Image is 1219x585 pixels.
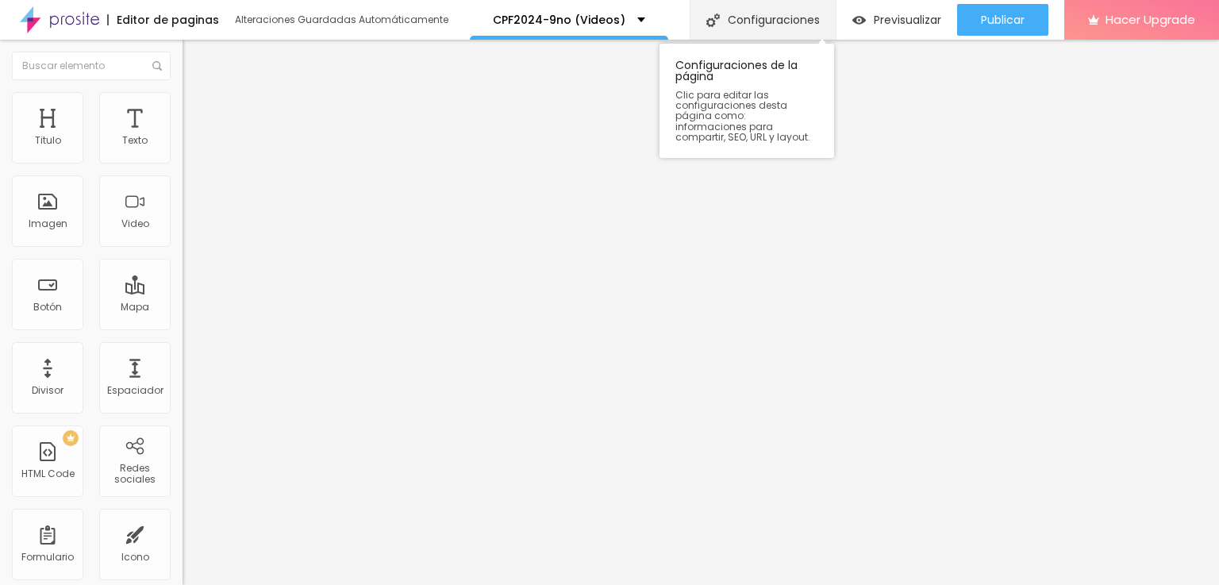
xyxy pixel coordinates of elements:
div: Titulo [35,135,61,146]
img: Icone [706,13,720,27]
input: Buscar elemento [12,52,171,80]
div: Editor de paginas [107,14,219,25]
span: Previsualizar [874,13,941,26]
span: Hacer Upgrade [1106,13,1195,26]
img: Icone [152,61,162,71]
img: view-1.svg [852,13,866,27]
div: Video [121,218,149,229]
span: Publicar [981,13,1025,26]
div: Divisor [32,385,63,396]
iframe: Editor [183,40,1219,585]
div: Espaciador [107,385,163,396]
button: Previsualizar [836,4,957,36]
div: Mapa [121,302,149,313]
span: Clic para editar las configuraciones desta página como: informaciones para compartir, SEO, URL y ... [675,90,818,142]
div: HTML Code [21,468,75,479]
div: Configuraciones de la página [659,44,834,158]
div: Formulario [21,552,74,563]
div: Botón [33,302,62,313]
div: Imagen [29,218,67,229]
div: Alteraciones Guardadas Automáticamente [235,15,448,25]
div: Texto [122,135,148,146]
div: Icono [121,552,149,563]
button: Publicar [957,4,1048,36]
p: CPF2024-9no (Videos) [493,14,625,25]
div: Redes sociales [103,463,166,486]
